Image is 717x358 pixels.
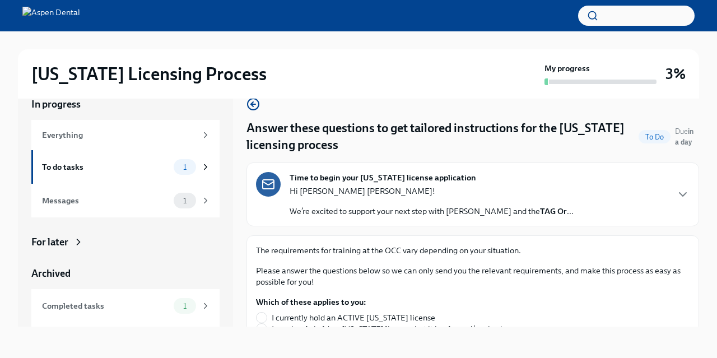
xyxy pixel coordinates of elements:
[256,265,690,287] p: Please answer the questions below so we can only send you the relevant requirements, and make thi...
[176,163,193,171] span: 1
[31,289,220,323] a: Completed tasks1
[272,323,502,334] span: I previously held an [US_STATE] license, but it has lapsed/expired
[31,267,220,280] a: Archived
[42,161,169,173] div: To do tasks
[540,206,567,216] strong: TAG Or
[31,63,267,85] h2: [US_STATE] Licensing Process
[31,184,220,217] a: Messages1
[256,296,511,308] label: Which of these applies to you:
[42,300,169,312] div: Completed tasks
[544,63,590,74] strong: My progress
[639,133,671,141] span: To Do
[290,172,476,183] strong: Time to begin your [US_STATE] license application
[31,120,220,150] a: Everything
[290,185,574,197] p: Hi [PERSON_NAME] [PERSON_NAME]!
[31,235,68,249] div: For later
[675,127,693,146] span: Due
[176,197,193,205] span: 1
[42,129,196,141] div: Everything
[675,126,699,147] span: October 11th, 2025 13:00
[272,312,435,323] span: I currently hold an ACTIVE [US_STATE] license
[665,64,686,84] h3: 3%
[176,302,193,310] span: 1
[42,194,169,207] div: Messages
[290,206,574,217] p: We’re excited to support your next step with [PERSON_NAME] and the ...
[22,7,80,25] img: Aspen Dental
[246,120,634,154] h4: Answer these questions to get tailored instructions for the [US_STATE] licensing process
[31,235,220,249] a: For later
[31,150,220,184] a: To do tasks1
[256,245,690,256] p: The requirements for training at the OCC vary depending on your situation.
[31,97,220,111] a: In progress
